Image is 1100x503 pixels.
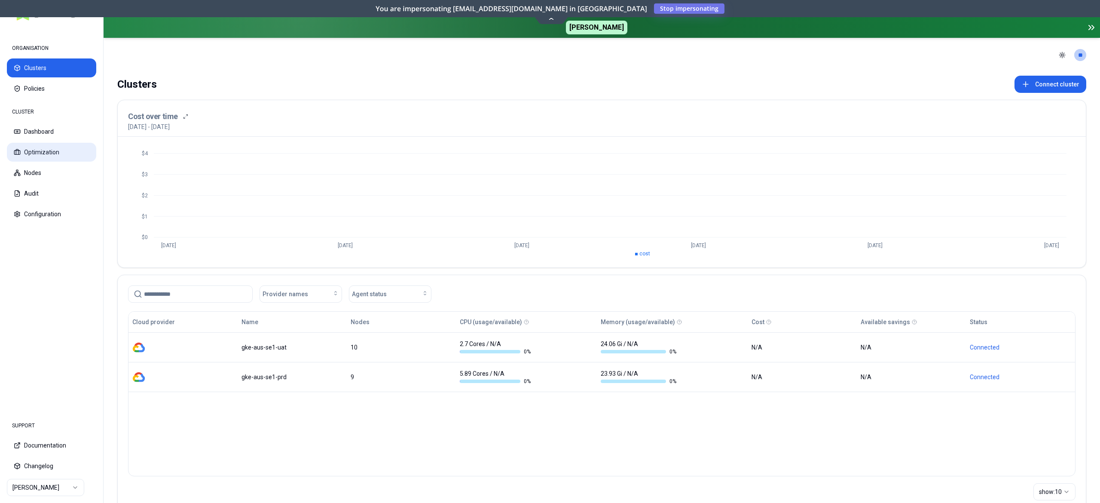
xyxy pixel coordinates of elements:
[338,242,353,248] tspan: [DATE]
[460,313,522,331] button: CPU (usage/available)
[351,313,370,331] button: Nodes
[601,378,676,385] div: 0 %
[1044,242,1059,248] tspan: [DATE]
[7,103,96,120] div: CLUSTER
[132,341,145,354] img: gcp
[970,373,1071,381] div: Connected
[7,40,96,57] div: ORGANISATION
[142,150,148,156] tspan: $4
[861,373,962,381] div: N/A
[639,251,650,257] span: cost
[691,242,706,248] tspan: [DATE]
[601,369,676,385] div: 23.93 Gi / N/A
[7,205,96,224] button: Configuration
[132,371,145,383] img: gcp
[7,163,96,182] button: Nodes
[352,290,387,298] span: Agent status
[7,122,96,141] button: Dashboard
[601,348,676,355] div: 0 %
[241,373,343,381] div: gke-aus-se1-prd
[752,313,764,331] button: Cost
[7,79,96,98] button: Policies
[861,343,962,352] div: N/A
[142,234,148,240] tspan: $0
[7,457,96,475] button: Changelog
[460,348,535,355] div: 0 %
[142,193,148,199] tspan: $2
[601,313,675,331] button: Memory (usage/available)
[351,343,452,352] div: 10
[752,373,853,381] div: N/A
[970,318,987,326] div: Status
[868,242,883,248] tspan: [DATE]
[7,436,96,455] button: Documentation
[460,378,535,385] div: 0 %
[117,76,157,93] div: Clusters
[241,343,343,352] div: gke-aus-se1-uat
[128,110,178,123] h3: Cost over time
[351,373,452,381] div: 9
[7,184,96,203] button: Audit
[566,21,627,34] span: [PERSON_NAME]
[128,123,170,131] p: [DATE] - [DATE]
[601,340,676,355] div: 24.06 Gi / N/A
[349,285,431,303] button: Agent status
[263,290,308,298] span: Provider names
[861,313,910,331] button: Available savings
[132,313,175,331] button: Cloud provider
[752,343,853,352] div: N/A
[460,340,535,355] div: 2.7 Cores / N/A
[514,242,529,248] tspan: [DATE]
[260,285,342,303] button: Provider names
[161,242,176,248] tspan: [DATE]
[460,369,535,385] div: 5.89 Cores / N/A
[970,343,1071,352] div: Connected
[7,417,96,434] div: SUPPORT
[7,58,96,77] button: Clusters
[241,313,258,331] button: Name
[142,214,148,220] tspan: $1
[142,172,148,178] tspan: $3
[1014,76,1086,93] button: Connect cluster
[7,143,96,162] button: Optimization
